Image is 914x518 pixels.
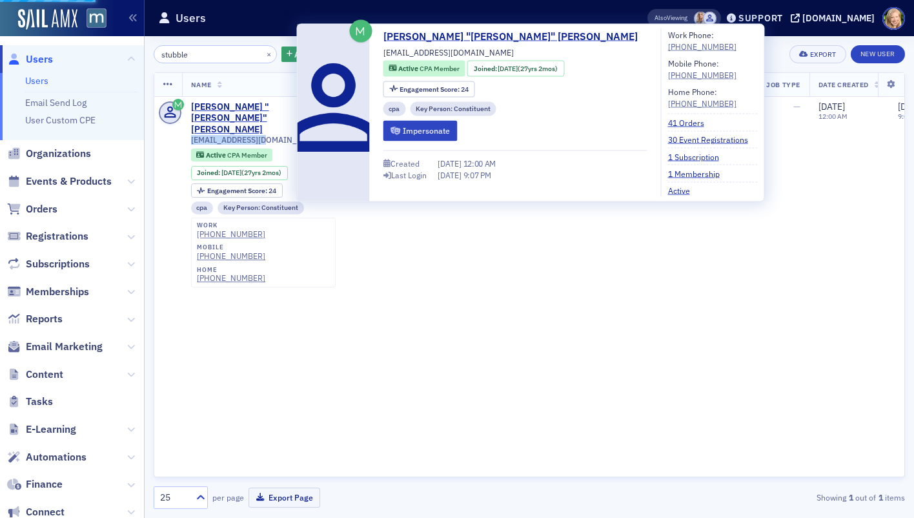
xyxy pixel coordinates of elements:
a: Content [7,368,63,382]
button: Export Page [249,488,320,508]
a: Email Marketing [7,340,103,354]
a: Registrations [7,229,88,243]
span: Memberships [26,285,89,299]
button: Impersonate [383,121,458,141]
a: Orders [7,202,57,216]
a: [PHONE_NUMBER] [197,251,265,261]
div: home [197,266,265,274]
h1: Users [176,10,206,26]
span: Joined : [197,169,221,177]
div: (27yrs 2mos) [221,169,281,177]
button: AddFilter [281,47,334,63]
label: per page [212,492,244,503]
span: CPA Member [227,150,267,160]
div: Active: Active: CPA Member [383,61,465,77]
span: E-Learning [26,422,76,437]
a: New User [851,45,905,63]
a: Automations [7,450,86,464]
a: [PHONE_NUMBER] [668,97,736,109]
span: 12:00 AM [463,158,496,169]
span: Add Filter [294,48,329,60]
div: 24 [207,187,276,194]
div: Home Phone: [668,85,736,109]
div: 24 [400,85,469,92]
span: Tasks [26,395,53,409]
a: Reports [7,312,63,326]
a: Organizations [7,147,91,161]
div: Joined: 1998-06-03 00:00:00 [467,61,564,77]
div: Key Person: Constituent [218,202,304,214]
strong: 1 [846,492,855,503]
button: Export [789,45,846,63]
span: Finance [26,477,63,492]
span: Joined : [474,63,498,74]
span: Email Marketing [26,340,103,354]
span: Organizations [26,147,91,161]
a: [PERSON_NAME] "[PERSON_NAME]" [PERSON_NAME] [383,29,647,45]
span: Active [206,150,227,160]
span: — [793,101,800,112]
span: [EMAIL_ADDRESS][DOMAIN_NAME] [383,47,514,58]
a: Finance [7,477,63,492]
img: SailAMX [18,9,77,30]
a: Memberships [7,285,89,299]
span: Job Type [766,80,800,89]
a: Users [25,75,48,87]
div: Active: Active: CPA Member [191,149,273,161]
div: [DOMAIN_NAME] [802,12,875,24]
a: Active CPA Member [389,63,459,74]
div: [PHONE_NUMBER] [668,69,736,81]
span: [DATE] [498,63,518,72]
span: Users [26,52,53,67]
div: 25 [160,491,188,504]
div: [PHONE_NUMBER] [197,273,265,283]
span: Automations [26,450,86,464]
span: [DATE] [438,170,463,180]
div: Showing out of items [664,492,905,503]
span: Emily Trott [694,12,707,25]
a: Active CPA Member [196,150,267,159]
div: Work Phone: [668,29,736,53]
span: Engagement Score : [400,84,461,93]
span: [DATE] [438,158,463,169]
a: E-Learning [7,422,76,437]
a: Events & Products [7,174,112,189]
span: Profile [882,7,905,30]
div: Support [738,12,783,24]
div: Engagement Score: 24 [191,183,283,198]
img: SailAMX [86,8,107,28]
div: [PHONE_NUMBER] [668,41,736,52]
span: Registrations [26,229,88,243]
strong: 1 [876,492,885,503]
div: (27yrs 2mos) [498,63,558,74]
a: Subscriptions [7,257,90,271]
div: Engagement Score: 24 [383,81,475,97]
div: Key Person: Constituent [410,101,496,116]
a: Email Send Log [25,97,86,109]
span: Reports [26,312,63,326]
span: Date Created [818,80,869,89]
button: × [263,48,275,59]
div: cpa [191,202,214,214]
a: [PERSON_NAME] "[PERSON_NAME]" [PERSON_NAME] [191,101,299,136]
a: 1 Membership [668,167,729,179]
span: CPA Member [420,64,460,73]
span: Name [191,80,212,89]
span: Viewing [655,14,687,23]
span: [DATE] [818,101,845,112]
a: View Homepage [77,8,107,30]
div: Last Login [391,172,427,179]
a: Tasks [7,395,53,409]
a: 41 Orders [668,116,714,128]
div: Also [655,14,667,22]
a: User Custom CPE [25,114,96,126]
div: [PHONE_NUMBER] [197,229,265,239]
a: Users [7,52,53,67]
a: 1 Subscription [668,150,729,162]
div: work [197,222,265,229]
a: 30 Event Registrations [668,134,758,145]
time: 12:00 AM [818,112,848,121]
button: [DOMAIN_NAME] [791,14,879,23]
